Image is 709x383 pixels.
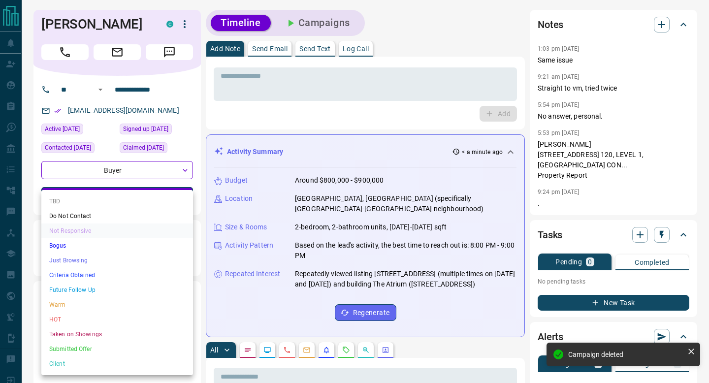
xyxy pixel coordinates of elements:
[568,351,683,358] div: Campaign deleted
[41,312,193,327] li: HOT
[41,209,193,223] li: Do Not Contact
[41,194,193,209] li: TBD
[41,283,193,297] li: Future Follow Up
[41,342,193,356] li: Submitted Offer
[41,327,193,342] li: Taken on Showings
[41,238,193,253] li: Bogus
[41,297,193,312] li: Warm
[41,356,193,371] li: Client
[41,268,193,283] li: Criteria Obtained
[41,253,193,268] li: Just Browsing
